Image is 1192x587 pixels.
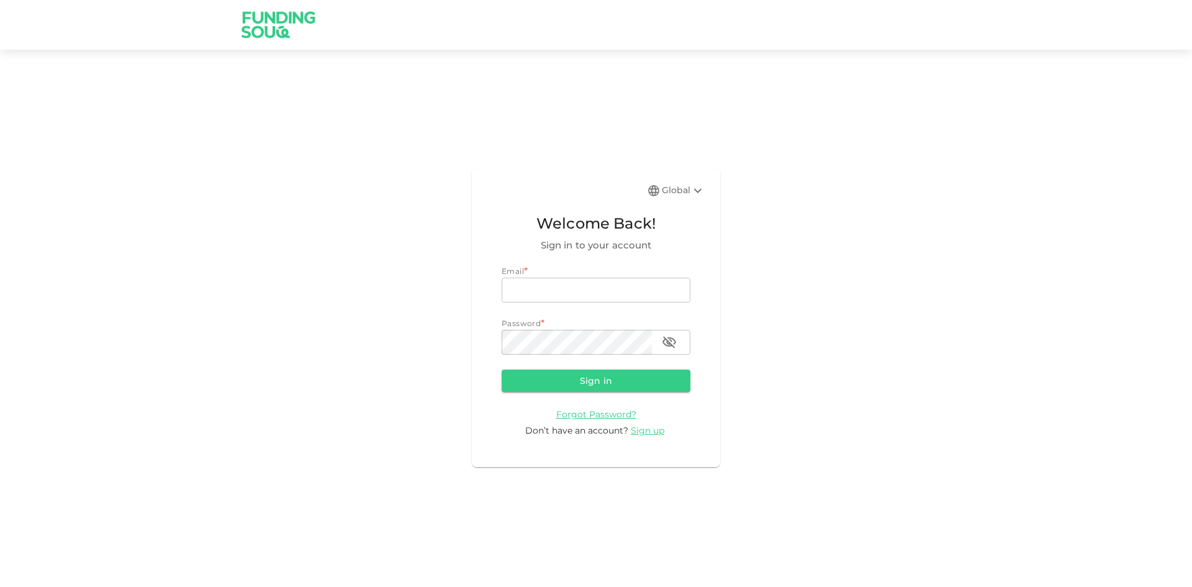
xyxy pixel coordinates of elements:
span: Welcome Back! [502,212,690,235]
span: Sign in to your account [502,238,690,253]
span: Password [502,319,541,328]
span: Email [502,266,524,276]
input: email [502,278,690,303]
button: Sign in [502,370,690,392]
div: Global [662,183,705,198]
span: Sign up [631,425,664,436]
input: password [502,330,652,355]
span: Don’t have an account? [525,425,628,436]
a: Forgot Password? [556,408,636,420]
